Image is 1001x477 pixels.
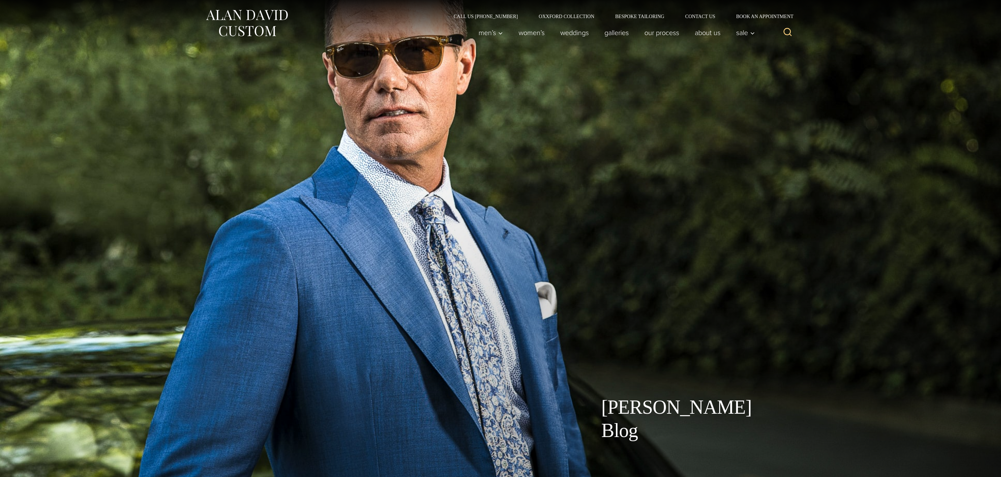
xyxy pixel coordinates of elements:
[553,26,597,40] a: weddings
[205,8,288,39] img: Alan David Custom
[687,26,729,40] a: About Us
[637,26,687,40] a: Our Process
[605,14,675,19] a: Bespoke Tailoring
[736,29,755,36] span: Sale
[511,26,553,40] a: Women’s
[726,14,796,19] a: Book an Appointment
[528,14,605,19] a: Oxxford Collection
[479,29,503,36] span: Men’s
[675,14,726,19] a: Contact Us
[779,24,796,41] button: View Search Form
[601,396,758,442] h1: [PERSON_NAME] Blog
[471,26,759,40] nav: Primary Navigation
[443,14,528,19] a: Call Us [PHONE_NUMBER]
[597,26,637,40] a: Galleries
[443,14,796,19] nav: Secondary Navigation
